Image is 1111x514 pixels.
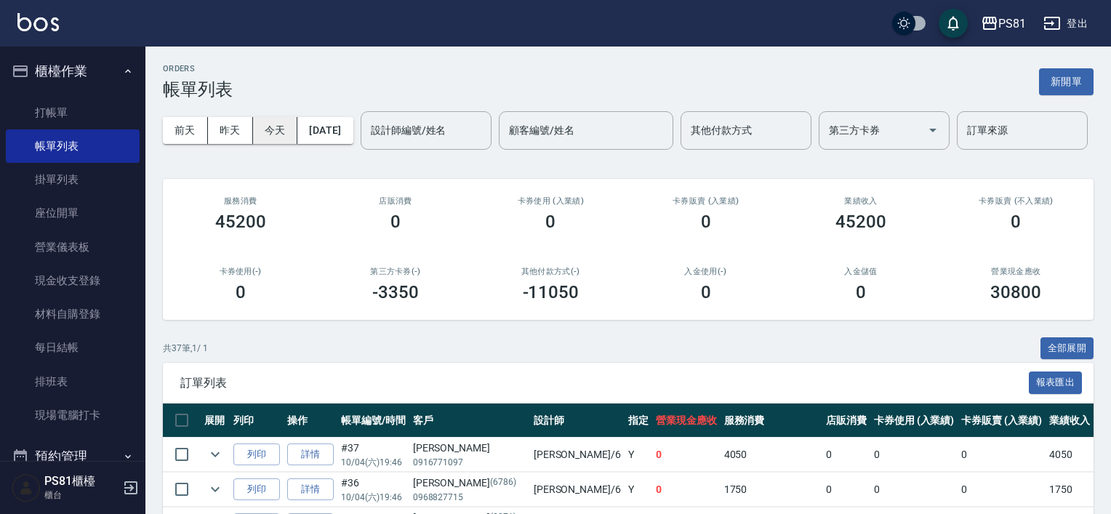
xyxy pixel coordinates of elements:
h2: 卡券販賣 (入業績) [646,196,766,206]
td: [PERSON_NAME] /6 [530,438,625,472]
th: 服務消費 [721,403,822,438]
h3: 0 [1011,212,1021,232]
button: 報表匯出 [1029,372,1083,394]
h2: 店販消費 [335,196,455,206]
a: 材料自購登錄 [6,297,140,331]
th: 列印 [230,403,284,438]
td: Y [625,473,652,507]
a: 掛單列表 [6,163,140,196]
h3: 30800 [990,282,1041,302]
button: save [939,9,968,38]
h3: 0 [856,282,866,302]
h5: PS81櫃檯 [44,474,119,489]
h3: 0 [390,212,401,232]
td: 0 [870,473,958,507]
h2: 入金儲值 [801,267,921,276]
button: 昨天 [208,117,253,144]
th: 客戶 [409,403,530,438]
button: expand row [204,443,226,465]
td: Y [625,438,652,472]
h3: 服務消費 [180,196,300,206]
th: 卡券販賣 (入業績) [958,403,1046,438]
button: Open [921,119,944,142]
button: 櫃檯作業 [6,52,140,90]
h3: 0 [545,212,555,232]
p: 0968827715 [413,491,526,504]
div: [PERSON_NAME] [413,475,526,491]
td: 1750 [721,473,822,507]
a: 詳情 [287,443,334,466]
td: [PERSON_NAME] /6 [530,473,625,507]
a: 打帳單 [6,96,140,129]
td: 0 [958,438,1046,472]
p: 0916771097 [413,456,526,469]
th: 指定 [625,403,652,438]
a: 詳情 [287,478,334,501]
h3: -3350 [372,282,419,302]
td: 0 [870,438,958,472]
h3: 45200 [835,212,886,232]
th: 展開 [201,403,230,438]
h2: ORDERS [163,64,233,73]
p: 10/04 (六) 19:46 [341,491,406,504]
th: 操作 [284,403,337,438]
th: 店販消費 [822,403,870,438]
a: 營業儀表板 [6,230,140,264]
h2: 卡券使用 (入業績) [491,196,611,206]
h2: 第三方卡券(-) [335,267,455,276]
img: Logo [17,13,59,31]
h3: 帳單列表 [163,79,233,100]
div: [PERSON_NAME] [413,441,526,456]
h2: 卡券使用(-) [180,267,300,276]
a: 報表匯出 [1029,375,1083,389]
td: #36 [337,473,409,507]
th: 設計師 [530,403,625,438]
a: 帳單列表 [6,129,140,163]
button: [DATE] [297,117,353,144]
h2: 卡券販賣 (不入業績) [956,196,1076,206]
td: 0 [822,473,870,507]
div: PS81 [998,15,1026,33]
a: 新開單 [1039,74,1094,88]
th: 營業現金應收 [652,403,721,438]
a: 排班表 [6,365,140,398]
td: 0 [958,473,1046,507]
button: 新開單 [1039,68,1094,95]
h3: 0 [701,282,711,302]
button: 今天 [253,117,298,144]
td: 4050 [1046,438,1094,472]
a: 現場電腦打卡 [6,398,140,432]
h3: -11050 [523,282,579,302]
a: 每日結帳 [6,331,140,364]
button: 登出 [1038,10,1094,37]
span: 訂單列表 [180,376,1029,390]
h3: 0 [236,282,246,302]
td: 1750 [1046,473,1094,507]
h2: 營業現金應收 [956,267,1076,276]
button: 列印 [233,478,280,501]
th: 卡券使用 (入業績) [870,403,958,438]
th: 業績收入 [1046,403,1094,438]
td: 0 [652,438,721,472]
a: 現金收支登錄 [6,264,140,297]
h3: 45200 [215,212,266,232]
img: Person [12,473,41,502]
p: (6786) [490,475,516,491]
p: 櫃台 [44,489,119,502]
button: 預約管理 [6,438,140,475]
button: PS81 [975,9,1032,39]
h3: 0 [701,212,711,232]
td: 0 [652,473,721,507]
button: 列印 [233,443,280,466]
td: 4050 [721,438,822,472]
td: 0 [822,438,870,472]
a: 座位開單 [6,196,140,230]
p: 10/04 (六) 19:46 [341,456,406,469]
p: 共 37 筆, 1 / 1 [163,342,208,355]
button: 前天 [163,117,208,144]
td: #37 [337,438,409,472]
h2: 其他付款方式(-) [491,267,611,276]
button: 全部展開 [1040,337,1094,360]
th: 帳單編號/時間 [337,403,409,438]
button: expand row [204,478,226,500]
